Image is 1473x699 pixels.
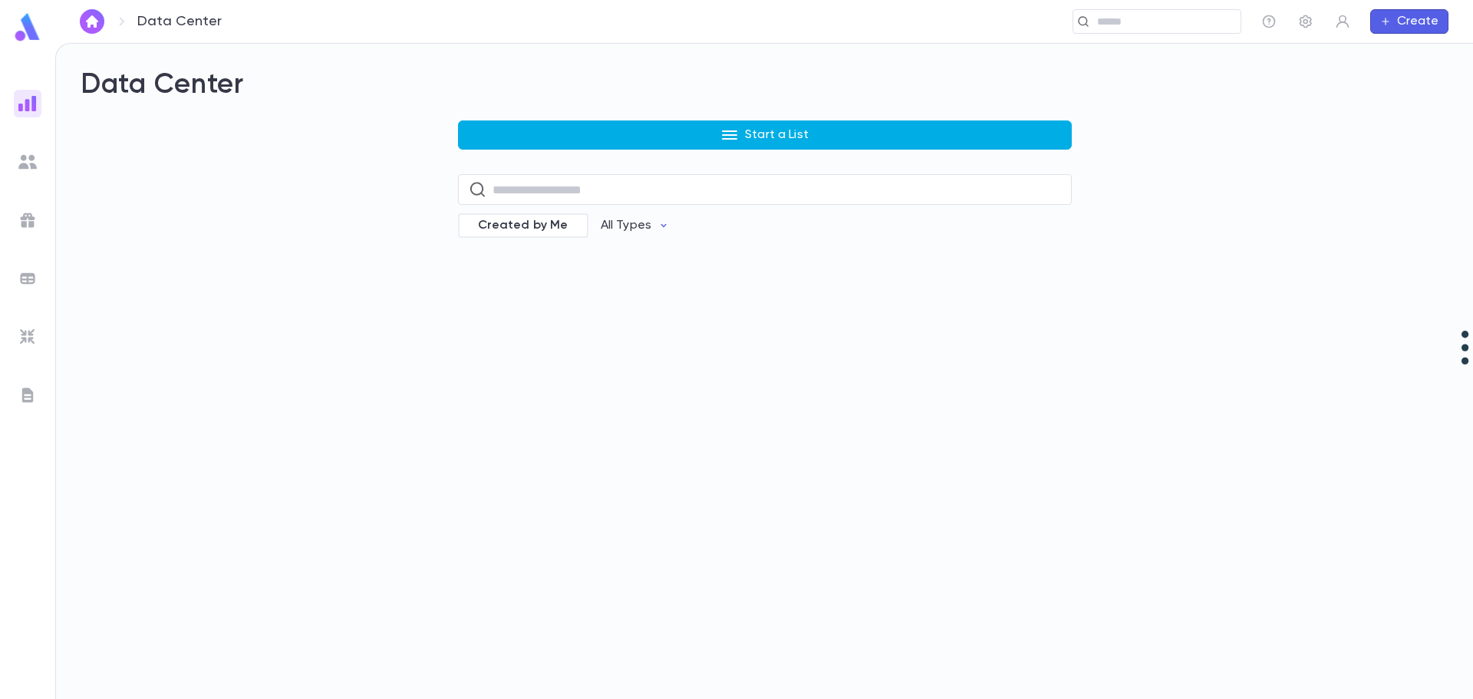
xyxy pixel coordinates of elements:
span: Created by Me [469,218,578,233]
button: All Types [588,211,682,240]
img: reports_gradient.dbe2566a39951672bc459a78b45e2f92.svg [18,94,37,113]
img: campaigns_grey.99e729a5f7ee94e3726e6486bddda8f1.svg [18,211,37,229]
img: home_white.a664292cf8c1dea59945f0da9f25487c.svg [83,15,101,28]
img: imports_grey.530a8a0e642e233f2baf0ef88e8c9fcb.svg [18,328,37,346]
img: logo [12,12,43,42]
h2: Data Center [81,68,1448,102]
button: Create [1370,9,1448,34]
p: Start a List [745,127,809,143]
img: students_grey.60c7aba0da46da39d6d829b817ac14fc.svg [18,153,37,171]
p: All Types [601,218,651,233]
button: Start a List [458,120,1072,150]
div: Created by Me [458,213,588,238]
p: Data Center [137,13,222,30]
img: batches_grey.339ca447c9d9533ef1741baa751efc33.svg [18,269,37,288]
img: letters_grey.7941b92b52307dd3b8a917253454ce1c.svg [18,386,37,404]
